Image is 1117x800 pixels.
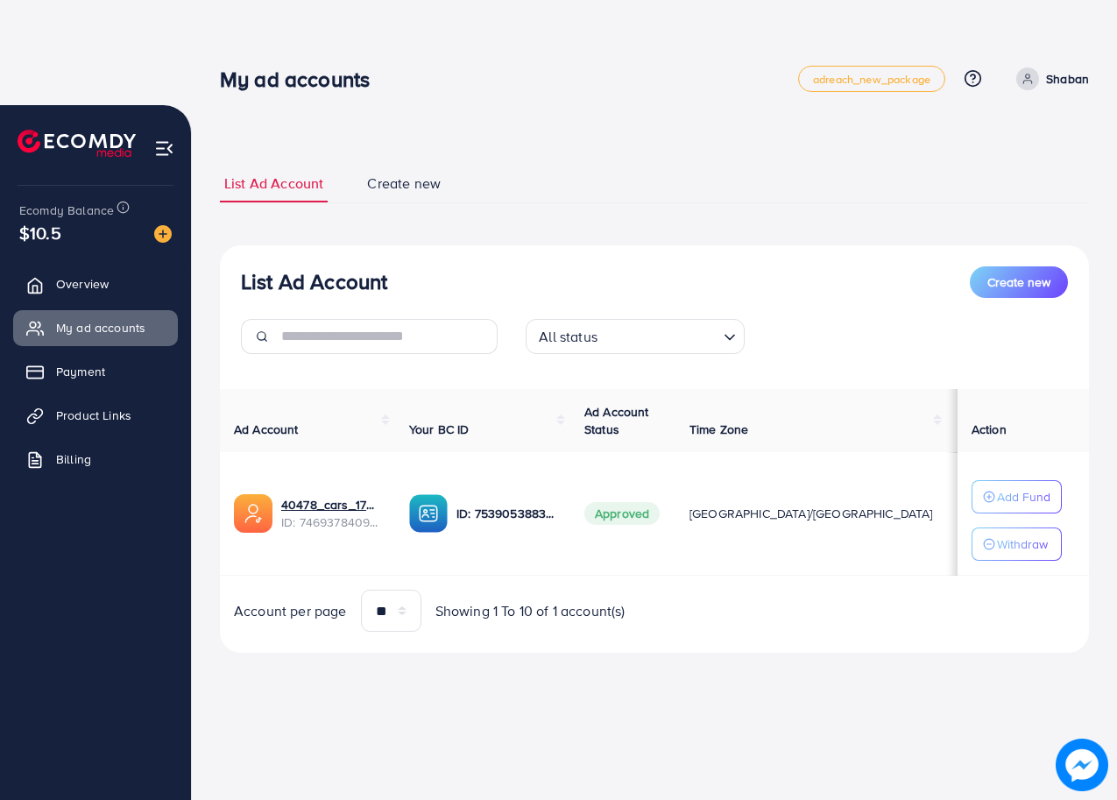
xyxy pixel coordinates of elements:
span: List Ad Account [224,173,323,194]
span: All status [535,324,601,350]
div: Search for option [526,319,745,354]
a: Overview [13,266,178,301]
h3: List Ad Account [241,269,387,294]
img: ic-ads-acc.e4c84228.svg [234,494,272,533]
h3: My ad accounts [220,67,384,92]
span: Showing 1 To 10 of 1 account(s) [435,601,626,621]
span: Account per page [234,601,347,621]
span: Ad Account Status [584,403,649,438]
a: Billing [13,442,178,477]
span: Overview [56,275,109,293]
span: [GEOGRAPHIC_DATA]/[GEOGRAPHIC_DATA] [689,505,933,522]
span: Payment [56,363,105,380]
a: Payment [13,354,178,389]
a: adreach_new_package [798,66,945,92]
img: logo [18,130,136,157]
p: Withdraw [997,534,1048,555]
a: Product Links [13,398,178,433]
span: adreach_new_package [813,74,930,85]
img: image [154,225,172,243]
span: Create new [987,273,1050,291]
span: Ecomdy Balance [19,202,114,219]
span: Approved [584,502,660,525]
button: Withdraw [972,527,1062,561]
img: image [1056,739,1107,790]
button: Add Fund [972,480,1062,513]
span: ID: 7469378409286680593 [281,513,381,531]
p: ID: 7539053883352629266 [456,503,556,524]
span: Create new [367,173,441,194]
button: Create new [970,266,1068,298]
img: menu [154,138,174,159]
span: Ad Account [234,421,299,438]
p: Add Fund [997,486,1050,507]
div: <span class='underline'>40478_cars_1739100189416</span></br>7469378409286680593 [281,496,381,532]
span: Time Zone [689,421,748,438]
input: Search for option [603,321,717,350]
span: My ad accounts [56,319,145,336]
a: Shaban [1009,67,1089,90]
span: Action [972,421,1007,438]
span: Product Links [56,407,131,424]
a: My ad accounts [13,310,178,345]
span: Your BC ID [409,421,470,438]
a: 40478_cars_1739100189416 [281,496,381,513]
p: Shaban [1046,68,1089,89]
span: Billing [56,450,91,468]
span: $10.5 [19,220,61,245]
img: ic-ba-acc.ded83a64.svg [409,494,448,533]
